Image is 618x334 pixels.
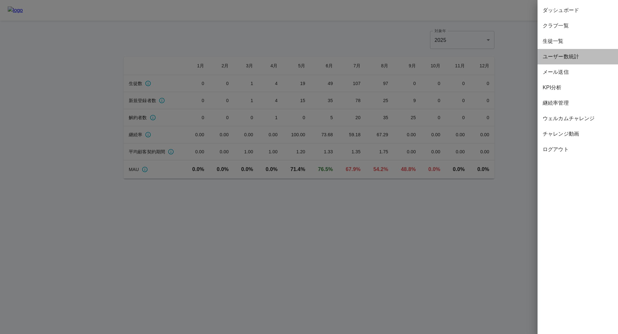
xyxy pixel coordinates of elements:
[538,3,618,18] div: ダッシュボード
[538,142,618,157] div: ログアウト
[538,95,618,111] div: 継続率管理
[538,80,618,95] div: KPI分析
[538,111,618,126] div: ウェルカムチャレンジ
[543,68,613,76] span: メール送信
[543,99,613,107] span: 継続率管理
[543,53,613,61] span: ユーザー数統計
[538,64,618,80] div: メール送信
[538,49,618,64] div: ユーザー数統計
[543,146,613,153] span: ログアウト
[543,130,613,138] span: チャレンジ動画
[543,115,613,122] span: ウェルカムチャレンジ
[538,33,618,49] div: 生徒一覧
[543,22,613,30] span: クラブ一覧
[538,18,618,33] div: クラブ一覧
[543,84,613,91] span: KPI分析
[538,126,618,142] div: チャレンジ動画
[543,37,613,45] span: 生徒一覧
[543,6,613,14] span: ダッシュボード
